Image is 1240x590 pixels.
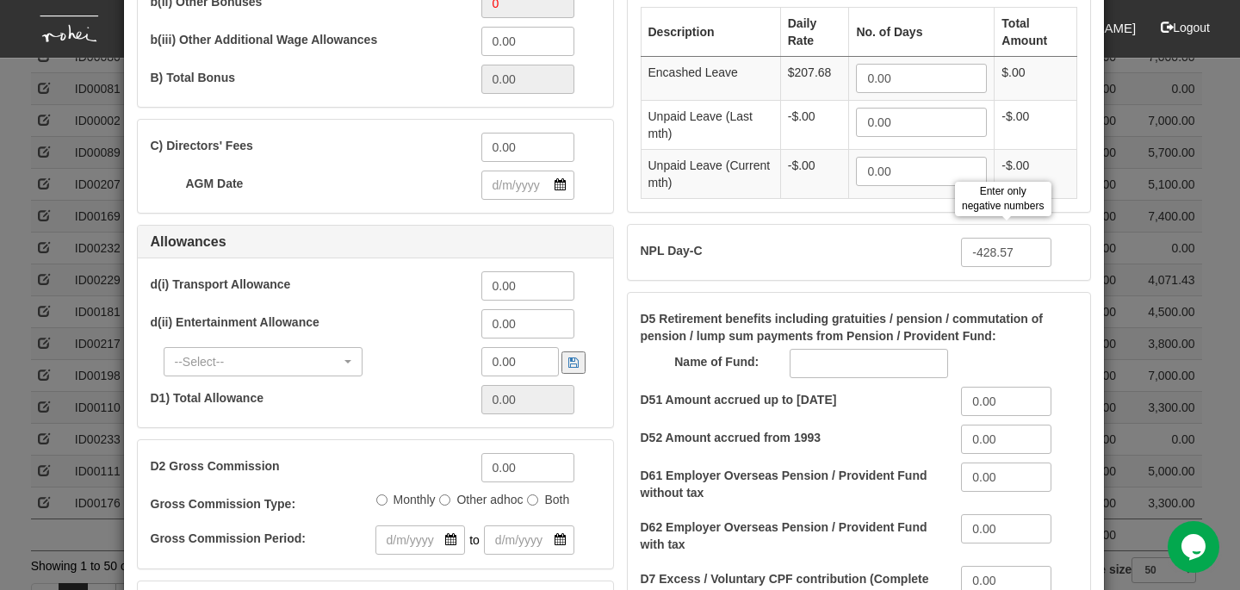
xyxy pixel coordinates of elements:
input: d/m/yyyy [484,525,574,555]
td: Unpaid Leave (Last mth) [641,100,780,149]
label: d(ii) Entertainment Allowance [151,314,468,331]
label: D52 Amount accrued from 1993 [641,429,949,446]
label: Both [544,491,569,508]
th: Total Amount [995,7,1076,56]
label: C) Directors' Fees [151,137,468,154]
iframe: chat widget [1168,521,1223,573]
label: D61 Employer Overseas Pension / Provident Fund without tax [641,467,949,501]
label: NPL Day-C [641,242,949,259]
input: d/m/yyyy [375,525,466,555]
label: D1) Total Allowance [151,389,468,407]
label: b(iii) Other Additional Wage Allowances [151,31,468,48]
td: -$.00 [780,100,849,149]
label: AGM Date [186,175,468,192]
label: B) Total Bonus [151,69,468,86]
th: No. of Days [849,7,995,56]
label: Gross Commission Period: [151,530,363,547]
label: Monthly [394,491,436,508]
input: d/m/yyyy [481,171,574,200]
td: -$.00 [995,100,1076,149]
td: $.00 [995,56,1076,100]
th: Description [641,7,780,56]
td: -$.00 [995,149,1076,198]
div: Enter only negative numbers [955,182,1051,216]
th: Daily Rate [780,7,849,56]
button: --Select-- [164,347,363,376]
td: -$.00 [780,149,849,198]
label: Gross Commission Type: [151,495,363,512]
label: Other adhoc [456,491,523,508]
div: --Select-- [175,353,341,370]
h5: Allowances [151,234,600,250]
label: d(i) Transport Allowance [151,276,468,293]
td: Encashed Leave [641,56,780,100]
label: D62 Employer Overseas Pension / Provident Fund with tax [641,519,949,553]
td: Unpaid Leave (Current mth) [641,149,780,198]
label: D51 Amount accrued up to [DATE] [641,391,949,408]
label: D2 Gross Commission [151,457,468,475]
span: to [465,525,484,555]
label: Name of Fund: [674,353,777,370]
label: D5 Retirement benefits including gratuities / pension / commutation of pension / lump sum payment... [641,310,1051,345]
td: $207.68 [780,56,849,100]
